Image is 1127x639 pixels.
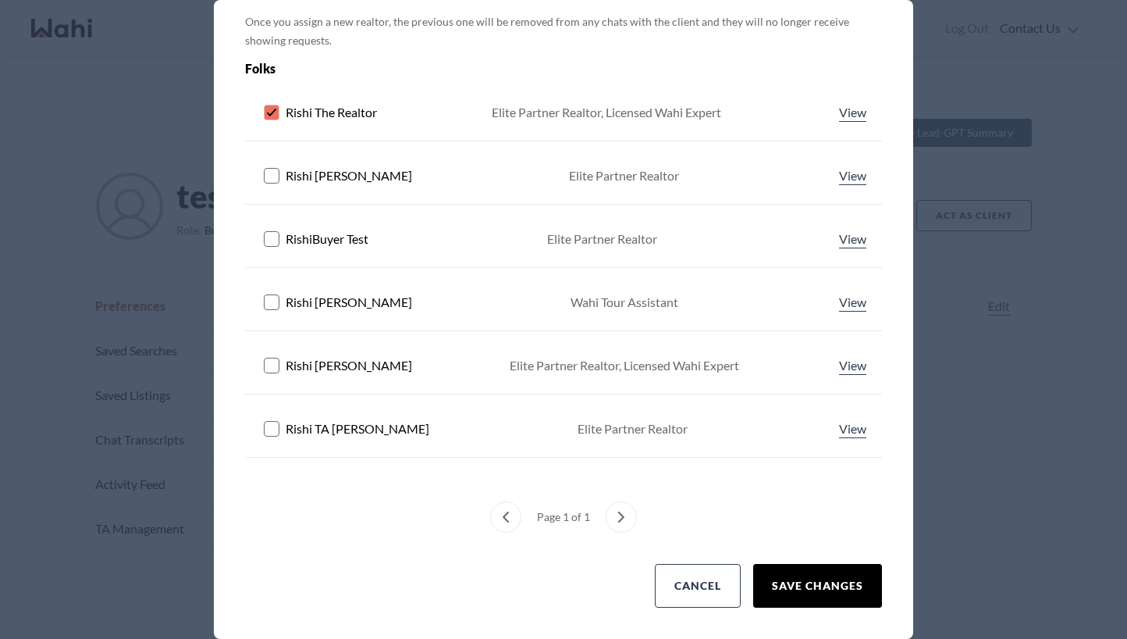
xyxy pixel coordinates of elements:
a: View profile [836,166,869,185]
button: next page [606,502,637,533]
div: Wahi Tour Assistant [571,293,678,312]
div: Folks [245,59,755,78]
div: Elite Partner Realtor, Licensed Wahi Expert [510,356,739,375]
span: Rishi [PERSON_NAME] [286,293,412,312]
a: View profile [836,103,869,122]
span: Rishi The Realtor [286,103,377,122]
div: Elite Partner Realtor [547,230,657,248]
button: Save Changes [753,564,882,608]
button: Cancel [655,564,741,608]
span: Rishi [PERSON_NAME] [286,166,412,185]
a: View profile [836,230,869,248]
div: Elite Partner Realtor, Licensed Wahi Expert [492,103,721,122]
span: Rishi TA [PERSON_NAME] [286,419,429,438]
a: View profile [836,356,869,375]
button: previous page [490,502,521,533]
nav: Match with an agent menu pagination [245,502,882,533]
div: Elite Partner Realtor [569,166,679,185]
a: View profile [836,419,869,438]
span: RishiBuyer Test [286,230,368,248]
p: Once you assign a new realtor, the previous one will be removed from any chats with the client an... [245,12,882,50]
a: View profile [836,293,869,312]
div: Elite Partner Realtor [578,419,688,438]
div: Page 1 of 1 [531,502,596,533]
span: Rishi [PERSON_NAME] [286,356,412,375]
